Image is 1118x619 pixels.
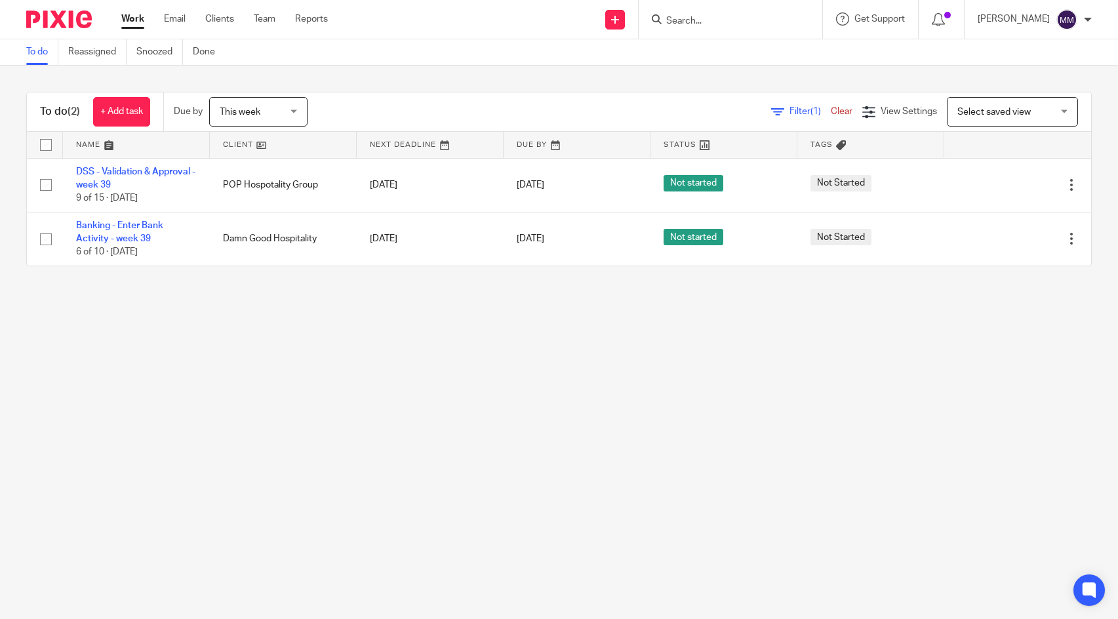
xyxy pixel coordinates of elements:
[76,193,138,203] span: 9 of 15 · [DATE]
[810,175,871,191] span: Not Started
[68,106,80,117] span: (2)
[295,12,328,26] a: Reports
[357,158,504,212] td: [DATE]
[978,12,1050,26] p: [PERSON_NAME]
[854,14,905,24] span: Get Support
[210,212,357,266] td: Damn Good Hospitality
[664,229,723,245] span: Not started
[665,16,783,28] input: Search
[76,248,138,257] span: 6 of 10 · [DATE]
[254,12,275,26] a: Team
[1056,9,1077,30] img: svg%3E
[789,107,831,116] span: Filter
[26,39,58,65] a: To do
[121,12,144,26] a: Work
[76,167,195,190] a: DSS - Validation & Approval - week 39
[810,229,871,245] span: Not Started
[76,221,163,243] a: Banking - Enter Bank Activity - week 39
[664,175,723,191] span: Not started
[810,107,821,116] span: (1)
[205,12,234,26] a: Clients
[26,10,92,28] img: Pixie
[517,234,544,243] span: [DATE]
[40,105,80,119] h1: To do
[136,39,183,65] a: Snoozed
[357,212,504,266] td: [DATE]
[193,39,225,65] a: Done
[174,105,203,118] p: Due by
[517,180,544,190] span: [DATE]
[881,107,937,116] span: View Settings
[220,108,260,117] span: This week
[93,97,150,127] a: + Add task
[810,141,833,148] span: Tags
[210,158,357,212] td: POP Hospotality Group
[164,12,186,26] a: Email
[957,108,1031,117] span: Select saved view
[68,39,127,65] a: Reassigned
[831,107,852,116] a: Clear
